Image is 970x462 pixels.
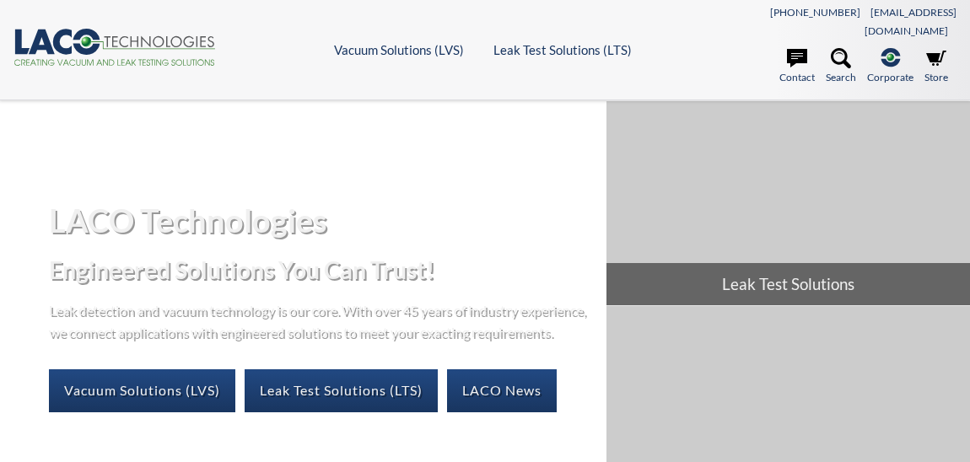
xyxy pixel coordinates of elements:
a: Search [826,48,856,85]
h1: LACO Technologies [49,200,593,241]
a: Leak Test Solutions (LTS) [245,369,438,411]
a: LACO News [447,369,557,411]
a: Store [924,48,948,85]
a: Contact [779,48,815,85]
p: Leak detection and vacuum technology is our core. With over 45 years of industry experience, we c... [49,299,593,342]
h2: Engineered Solutions You Can Trust! [49,255,593,286]
a: Leak Test Solutions [606,101,970,305]
span: Leak Test Solutions [606,263,970,305]
a: Vacuum Solutions (LVS) [49,369,235,411]
span: Corporate [867,69,913,85]
a: Leak Test Solutions (LTS) [493,42,632,57]
a: Vacuum Solutions (LVS) [334,42,464,57]
a: [EMAIL_ADDRESS][DOMAIN_NAME] [865,6,957,37]
a: [PHONE_NUMBER] [770,6,860,19]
